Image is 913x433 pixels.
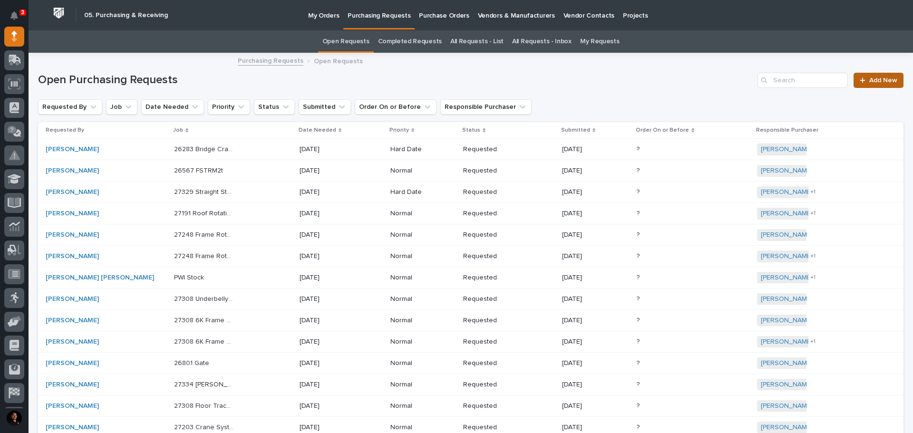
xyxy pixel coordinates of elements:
[300,167,359,175] p: [DATE]
[38,289,903,310] tr: [PERSON_NAME] 27308 Underbelly Dispenser27308 Underbelly Dispenser [DATE]NormalRequested[DATE]?? ...
[580,30,620,53] a: My Requests
[512,30,572,53] a: All Requests - Inbox
[869,77,897,84] span: Add New
[637,250,641,260] p: ?
[46,338,99,346] a: [PERSON_NAME]
[300,359,359,367] p: [DATE]
[637,336,641,346] p: ?
[761,274,813,282] a: [PERSON_NAME]
[12,11,24,27] div: Notifications3
[761,359,813,367] a: [PERSON_NAME]
[50,4,68,22] img: Workspace Logo
[756,125,818,135] p: Responsible Purchaser
[390,210,450,218] p: Normal
[463,231,523,239] p: Requested
[637,315,641,325] p: ?
[390,338,450,346] p: Normal
[84,11,168,19] h2: 05. Purchasing & Receiving
[390,252,450,260] p: Normal
[106,99,137,115] button: Job
[758,73,848,88] input: Search
[300,188,359,196] p: [DATE]
[174,379,235,389] p: 27334 [PERSON_NAME]
[562,381,622,389] p: [DATE]
[38,99,102,115] button: Requested By
[38,73,754,87] h1: Open Purchasing Requests
[390,402,450,410] p: Normal
[46,423,99,432] a: [PERSON_NAME]
[174,272,206,282] p: PWI Stock
[174,229,235,239] p: 27248 Frame Rotator 6K - Steel
[761,145,813,154] a: [PERSON_NAME]
[463,167,523,175] p: Requested
[46,252,99,260] a: [PERSON_NAME]
[46,317,99,325] a: [PERSON_NAME]
[562,231,622,239] p: [DATE]
[300,381,359,389] p: [DATE]
[761,210,813,218] a: [PERSON_NAME]
[300,317,359,325] p: [DATE]
[38,331,903,353] tr: [PERSON_NAME] 27308 6K Frame Rotator27308 6K Frame Rotator [DATE]NormalRequested[DATE]?? [PERSON_...
[38,246,903,267] tr: [PERSON_NAME] 27248 Frame Rotator 6K - Parts & HW27248 Frame Rotator 6K - Parts & HW [DATE]Normal...
[562,317,622,325] p: [DATE]
[562,402,622,410] p: [DATE]
[463,295,523,303] p: Requested
[4,6,24,26] button: Notifications
[300,295,359,303] p: [DATE]
[637,357,641,367] p: ?
[300,252,359,260] p: [DATE]
[637,293,641,303] p: ?
[637,186,641,196] p: ?
[390,381,450,389] p: Normal
[390,231,450,239] p: Normal
[174,250,235,260] p: 27248 Frame Rotator 6K - Parts & HW
[174,144,235,154] p: 26283 Bridge Cranes
[174,357,211,367] p: 26801 Gate
[46,145,99,154] a: [PERSON_NAME]
[238,55,303,66] a: Purchasing Requests
[300,402,359,410] p: [DATE]
[463,274,523,282] p: Requested
[636,125,689,135] p: Order On or Before
[38,310,903,331] tr: [PERSON_NAME] 27308 6K Frame Rotator27308 6K Frame Rotator [DATE]NormalRequested[DATE]?? [PERSON_...
[390,295,450,303] p: Normal
[174,422,235,432] p: 27203 Crane System
[463,338,523,346] p: Requested
[854,73,903,88] a: Add New
[463,210,523,218] p: Requested
[562,145,622,154] p: [DATE]
[810,211,816,216] span: + 1
[810,275,816,280] span: + 1
[38,395,903,417] tr: [PERSON_NAME] 27308 Floor Track & Ball Hitch Rotator27308 Floor Track & Ball Hitch Rotator [DATE]...
[208,99,250,115] button: Priority
[637,208,641,218] p: ?
[463,381,523,389] p: Requested
[314,55,363,66] p: Open Requests
[637,422,641,432] p: ?
[450,30,504,53] a: All Requests - List
[761,338,813,346] a: [PERSON_NAME]
[300,231,359,239] p: [DATE]
[390,167,450,175] p: Normal
[562,274,622,282] p: [DATE]
[46,274,154,282] a: [PERSON_NAME] [PERSON_NAME]
[299,125,336,135] p: Date Needed
[300,274,359,282] p: [DATE]
[46,295,99,303] a: [PERSON_NAME]
[300,145,359,154] p: [DATE]
[46,210,99,218] a: [PERSON_NAME]
[174,400,235,410] p: 27308 Floor Track & Ball Hitch Rotator
[562,167,622,175] p: [DATE]
[761,423,813,432] a: [PERSON_NAME]
[300,423,359,432] p: [DATE]
[46,125,84,135] p: Requested By
[173,125,183,135] p: Job
[355,99,437,115] button: Order On or Before
[21,9,24,16] p: 3
[46,381,99,389] a: [PERSON_NAME]
[562,210,622,218] p: [DATE]
[637,165,641,175] p: ?
[46,359,99,367] a: [PERSON_NAME]
[562,423,622,432] p: [DATE]
[810,339,816,345] span: + 1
